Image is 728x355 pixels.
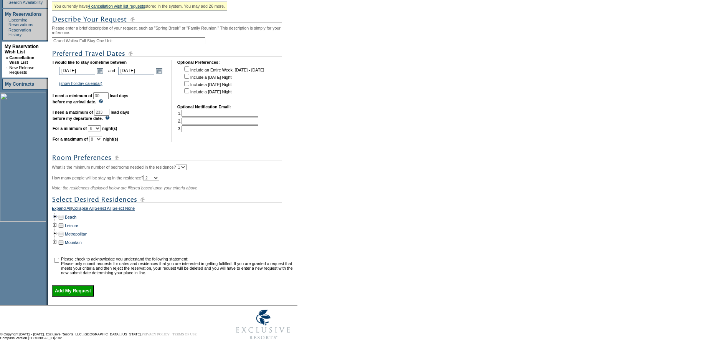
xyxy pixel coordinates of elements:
[5,44,39,55] a: My Reservation Wish List
[118,67,154,75] input: Date format: M/D/Y. Shortcut keys: [T] for Today. [UP] or [.] for Next Day. [DOWN] or [,] for Pre...
[52,153,282,163] img: subTtlRoomPreferences.gif
[52,206,71,213] a: Expand All
[53,110,93,114] b: I need a maximum of
[88,4,145,8] a: 4 cancellation wish list requests
[53,110,129,121] b: lead days before my departure date.
[229,305,297,344] img: Exclusive Resorts
[9,55,34,65] a: Cancellation Wish List
[155,66,163,75] a: Open the calendar popup.
[105,116,110,120] img: questionMark_lightBlue.gif
[65,223,78,228] a: Leisure
[7,18,8,27] td: ·
[102,126,117,131] b: night(s)
[8,18,33,27] a: Upcoming Reservations
[65,240,82,245] a: Mountain
[59,67,95,75] input: Date format: M/D/Y. Shortcut keys: [T] for Today. [UP] or [.] for Next Day. [DOWN] or [,] for Pre...
[61,257,295,275] td: Please check to acknowledge you understand the following statement: Please only submit requests f...
[52,2,227,11] div: You currently have stored in the system. You may add 26 more.
[8,28,31,37] a: Reservation History
[177,60,220,65] b: Optional Preferences:
[178,110,258,117] td: 1.
[59,81,102,86] a: (show holiday calendar)
[72,206,94,213] a: Collapse All
[52,285,94,297] input: Add My Request
[178,125,258,132] td: 3.
[173,332,197,336] a: TERMS OF USE
[96,66,104,75] a: Open the calendar popup.
[53,137,88,141] b: For a maximum of
[7,28,8,37] td: ·
[52,206,295,213] div: | | |
[65,232,87,236] a: Metropolitan
[5,81,34,87] a: My Contracts
[53,126,87,131] b: For a minimum of
[183,65,264,99] td: Include an Entire Week, [DATE] - [DATE] Include a [DATE] Night Include a [DATE] Night Include a [...
[95,206,112,213] a: Select All
[5,12,41,17] a: My Reservations
[178,118,258,124] td: 2.
[9,65,34,75] a: New Release Requests
[99,99,103,103] img: questionMark_lightBlue.gif
[107,65,116,76] td: and
[53,60,127,65] b: I would like to stay sometime between
[53,93,129,104] b: lead days before my arrival date.
[103,137,118,141] b: night(s)
[6,65,8,75] td: ·
[52,186,197,190] span: Note: the residences displayed below are filtered based upon your criteria above
[112,206,135,213] a: Select None
[142,332,170,336] a: PRIVACY POLICY
[6,55,8,60] b: »
[177,105,231,109] b: Optional Notification Email:
[65,215,76,219] a: Beach
[53,93,92,98] b: I need a minimum of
